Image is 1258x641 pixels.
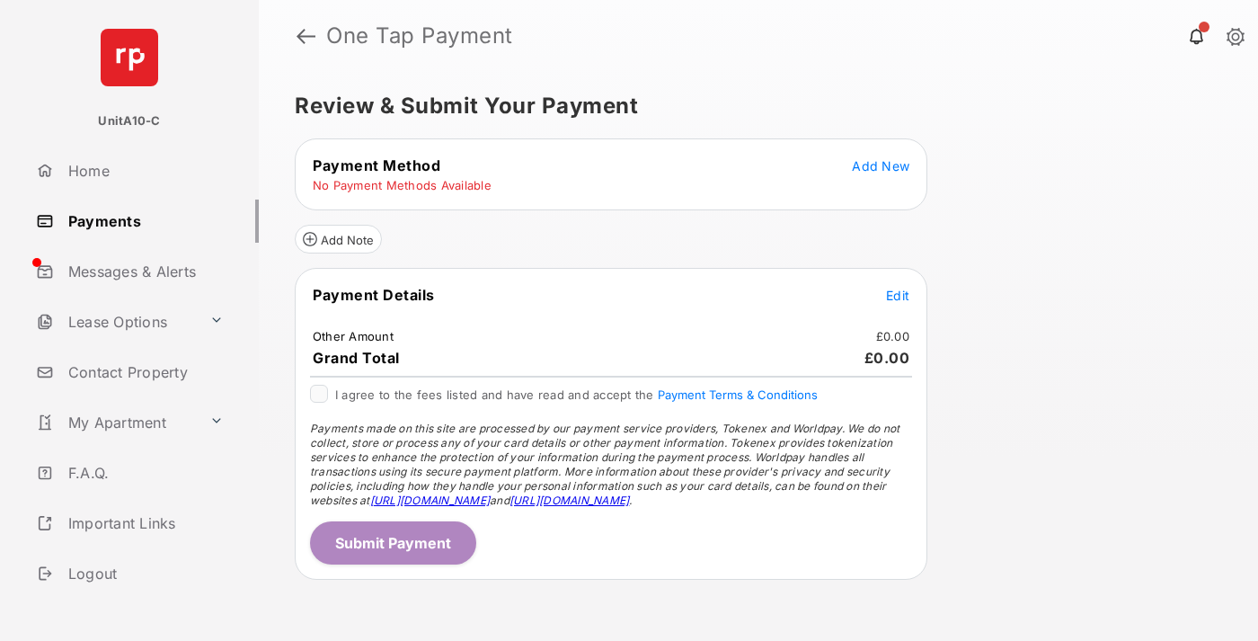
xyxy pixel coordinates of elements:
[29,502,231,545] a: Important Links
[886,286,909,304] button: Edit
[875,328,910,344] td: £0.00
[312,177,492,193] td: No Payment Methods Available
[852,158,909,174] span: Add New
[312,328,394,344] td: Other Amount
[310,422,899,507] span: Payments made on this site are processed by our payment service providers, Tokenex and Worldpay. ...
[29,401,202,444] a: My Apartment
[29,149,259,192] a: Home
[29,200,259,243] a: Payments
[509,494,629,507] a: [URL][DOMAIN_NAME]
[886,288,909,303] span: Edit
[29,250,259,293] a: Messages & Alerts
[658,387,818,402] button: I agree to the fees listed and have read and accept the
[313,349,400,367] span: Grand Total
[370,494,490,507] a: [URL][DOMAIN_NAME]
[852,156,909,174] button: Add New
[101,29,158,86] img: svg+xml;base64,PHN2ZyB4bWxucz0iaHR0cDovL3d3dy53My5vcmcvMjAwMC9zdmciIHdpZHRoPSI2NCIgaGVpZ2h0PSI2NC...
[864,349,910,367] span: £0.00
[29,552,259,595] a: Logout
[29,351,259,394] a: Contact Property
[98,112,160,130] p: UnitA10-C
[313,286,435,304] span: Payment Details
[310,521,476,565] button: Submit Payment
[313,156,440,174] span: Payment Method
[29,451,259,494] a: F.A.Q.
[335,387,818,402] span: I agree to the fees listed and have read and accept the
[326,25,513,47] strong: One Tap Payment
[295,95,1208,117] h5: Review & Submit Your Payment
[29,300,202,343] a: Lease Options
[295,225,382,254] button: Add Note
